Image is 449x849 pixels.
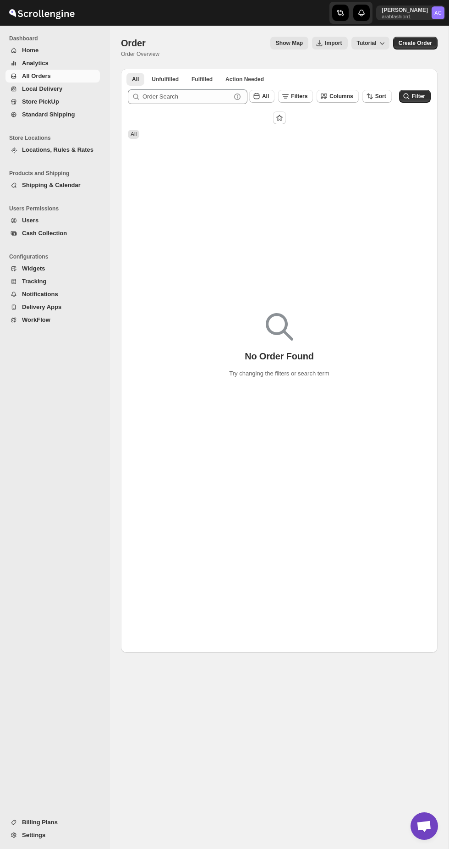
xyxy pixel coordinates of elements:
button: Filters [278,90,313,103]
input: Order Search [142,89,231,104]
button: Notifications [5,288,100,301]
button: Delivery Apps [5,301,100,314]
span: Cash Collection [22,230,67,237]
span: Sort [375,93,386,99]
span: Tutorial [357,40,377,46]
span: Store Locations [9,134,104,142]
span: Tracking [22,278,46,285]
span: Analytics [22,60,49,66]
span: Order [121,38,145,48]
span: Dashboard [9,35,104,42]
button: Billing Plans [5,816,100,829]
span: Users [22,217,38,224]
span: All [132,76,139,83]
img: ScrollEngine [7,1,76,24]
button: Cash Collection [5,227,100,240]
button: Fulfilled [186,73,218,86]
button: ActionNeeded [220,73,269,86]
span: Abizer Chikhly [432,6,444,19]
button: All [126,73,144,86]
span: Show Map [276,39,303,47]
button: Map action label [270,37,308,50]
span: Create Order [399,39,432,47]
span: Billing Plans [22,819,58,826]
p: Order Overview [121,50,159,58]
button: Create custom order [393,37,438,50]
span: Local Delivery [22,85,62,92]
button: Unfulfilled [146,73,184,86]
span: Delivery Apps [22,303,61,310]
button: User menu [376,6,445,20]
text: AC [434,10,442,16]
button: Tracking [5,275,100,288]
span: Unfulfilled [152,76,179,83]
span: Home [22,47,38,54]
span: Configurations [9,253,104,260]
span: All Orders [22,72,51,79]
button: Columns [317,90,358,103]
a: Open chat [411,812,438,840]
button: All [249,90,274,103]
span: Notifications [22,291,58,298]
button: Filter [399,90,431,103]
span: Import [325,39,342,47]
span: WorkFlow [22,316,50,323]
button: Shipping & Calendar [5,179,100,192]
button: WorkFlow [5,314,100,326]
button: All Orders [5,70,100,83]
button: Settings [5,829,100,842]
span: All [131,131,137,138]
button: Widgets [5,262,100,275]
p: [PERSON_NAME] [382,6,428,14]
button: Import [312,37,347,50]
button: Locations, Rules & Rates [5,143,100,156]
img: Empty search results [266,313,293,341]
span: Filter [412,93,425,99]
p: Try changing the filters or search term [229,369,329,378]
button: Sort [362,90,392,103]
p: No Order Found [245,351,314,362]
span: Widgets [22,265,45,272]
span: Settings [22,832,45,838]
span: Action Needed [225,76,264,83]
span: Locations, Rules & Rates [22,146,93,153]
button: Home [5,44,100,57]
span: Shipping & Calendar [22,182,81,188]
span: All [262,93,269,99]
span: Store PickUp [22,98,59,105]
button: Users [5,214,100,227]
span: Columns [329,93,353,99]
button: Tutorial [351,37,389,50]
span: Products and Shipping [9,170,104,177]
button: Analytics [5,57,100,70]
span: Fulfilled [192,76,213,83]
span: Filters [291,93,307,99]
span: Standard Shipping [22,111,75,118]
p: arabfashion1 [382,14,428,19]
span: Users Permissions [9,205,104,212]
